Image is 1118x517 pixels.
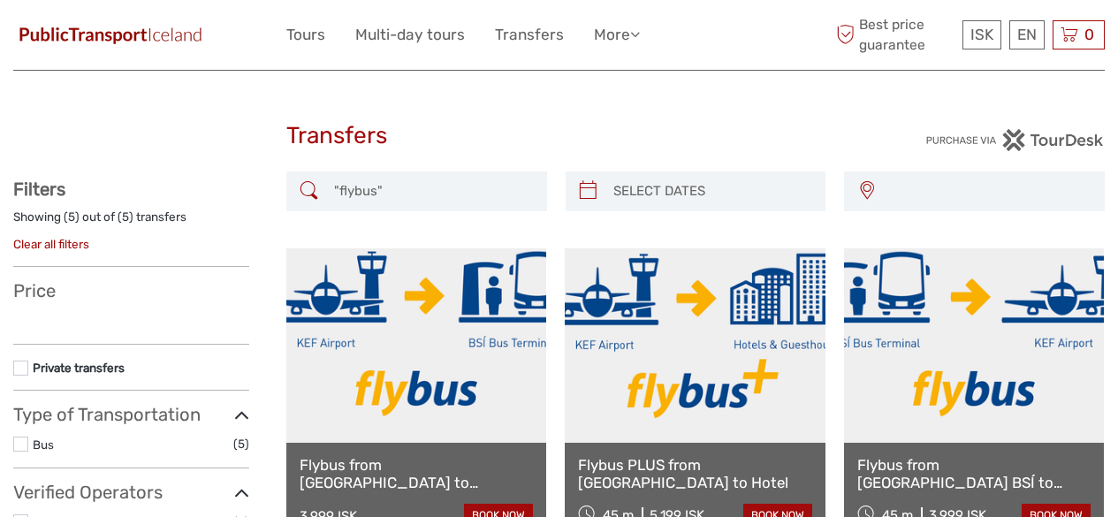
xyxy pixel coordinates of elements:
[122,209,129,225] label: 5
[13,482,249,503] h3: Verified Operators
[13,404,249,425] h3: Type of Transportation
[13,237,89,251] a: Clear all filters
[857,456,1091,492] a: Flybus from [GEOGRAPHIC_DATA] BSÍ to [GEOGRAPHIC_DATA]
[606,176,818,207] input: SELECT DATES
[233,434,249,454] span: (5)
[970,26,993,43] span: ISK
[33,437,54,452] a: Bus
[1082,26,1097,43] span: 0
[286,22,325,48] a: Tours
[495,22,564,48] a: Transfers
[355,22,465,48] a: Multi-day tours
[13,209,249,236] div: Showing ( ) out of ( ) transfers
[13,22,208,48] img: 649-6460f36e-8799-4323-b450-83d04da7ab63_logo_small.jpg
[925,129,1105,151] img: PurchaseViaTourDesk.png
[13,179,65,200] strong: Filters
[578,456,811,492] a: Flybus PLUS from [GEOGRAPHIC_DATA] to Hotel
[300,456,533,492] a: Flybus from [GEOGRAPHIC_DATA] to [GEOGRAPHIC_DATA] BSÍ
[594,22,640,48] a: More
[68,209,75,225] label: 5
[327,176,538,207] input: SEARCH
[832,15,958,54] span: Best price guarantee
[33,361,125,375] a: Private transfers
[1009,20,1045,49] div: EN
[286,122,833,150] h1: Transfers
[13,280,249,301] h3: Price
